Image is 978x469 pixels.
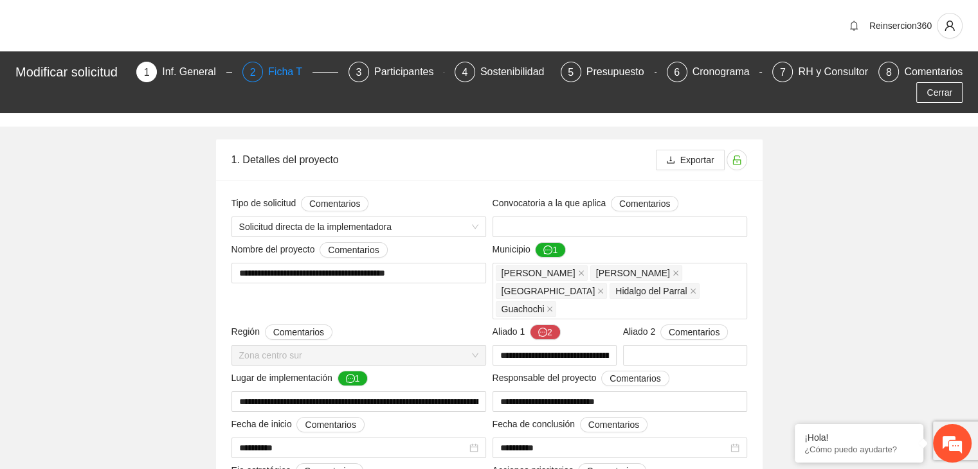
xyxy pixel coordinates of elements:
[162,62,226,82] div: Inf. General
[615,284,687,298] span: Hidalgo del Parral
[666,155,675,166] span: download
[496,283,608,299] span: Chihuahua
[804,445,914,454] p: ¿Cómo puedo ayudarte?
[239,346,478,365] span: Zona centro sur
[538,328,547,338] span: message
[239,217,478,236] span: Solicitud directa de la implementadora
[619,197,670,211] span: Comentarios
[937,20,962,31] span: user
[328,243,379,257] span: Comentarios
[231,242,388,258] span: Nombre del proyecto
[535,242,566,258] button: Municipio
[296,417,364,432] button: Fecha de inicio
[680,153,714,167] span: Exportar
[601,371,669,386] button: Responsable del proyecto
[15,62,129,82] div: Modificar solicitud
[231,141,656,178] div: 1. Detalles del proyecto
[586,62,655,82] div: Presupuesto
[301,196,368,211] button: Tipo de solicitud
[588,418,639,432] span: Comentarios
[231,196,369,211] span: Tipo de solicitud
[231,417,365,432] span: Fecha de inicio
[338,371,368,386] button: Lugar de implementación
[496,301,557,317] span: Guachochi
[144,67,150,78] span: 1
[374,62,444,82] div: Participantes
[561,62,657,82] div: 5Presupuesto
[502,266,575,280] span: [PERSON_NAME]
[530,324,561,340] button: Aliado 1
[502,302,545,316] span: Guachochi
[568,67,574,78] span: 5
[493,324,561,340] span: Aliado 1
[136,62,232,82] div: 1Inf. General
[611,196,678,211] button: Convocatoria a la que aplica
[674,67,680,78] span: 6
[927,85,952,100] span: Cerrar
[690,288,696,294] span: close
[916,82,963,103] button: Cerrar
[349,62,444,82] div: 3Participantes
[273,325,324,339] span: Comentarios
[305,418,356,432] span: Comentarios
[231,324,333,340] span: Región
[231,371,368,386] span: Lugar de implementación
[667,62,763,82] div: 6Cronograma
[844,21,864,31] span: bell
[623,324,729,340] span: Aliado 2
[67,66,216,82] div: Chatee con nosotros ahora
[6,324,245,369] textarea: Escriba su mensaje y pulse “Intro”
[502,284,595,298] span: [GEOGRAPHIC_DATA]
[580,417,647,432] button: Fecha de conclusión
[727,150,747,170] button: unlock
[320,242,387,258] button: Nombre del proyecto
[578,270,584,276] span: close
[242,62,338,82] div: 2Ficha T
[547,306,553,312] span: close
[610,371,660,385] span: Comentarios
[309,197,360,211] span: Comentarios
[346,374,355,384] span: message
[493,417,648,432] span: Fecha de conclusión
[496,265,588,281] span: Cuauhtémoc
[886,67,892,78] span: 8
[844,15,864,36] button: bell
[356,67,361,78] span: 3
[265,324,332,340] button: Región
[804,432,914,443] div: ¡Hola!
[75,158,177,288] span: Estamos en línea.
[493,196,679,211] span: Convocatoria a la que aplica
[772,62,868,82] div: 7RH y Consultores
[693,62,760,82] div: Cronograma
[727,155,747,165] span: unlock
[211,6,242,37] div: Minimizar ventana de chat en vivo
[798,62,889,82] div: RH y Consultores
[493,371,669,386] span: Responsable del proyecto
[660,324,728,340] button: Aliado 2
[656,150,725,170] button: downloadExportar
[669,325,720,339] span: Comentarios
[869,21,932,31] span: Reinsercion360
[904,62,963,82] div: Comentarios
[597,288,604,294] span: close
[462,67,467,78] span: 4
[673,270,679,276] span: close
[455,62,550,82] div: 4Sostenibilidad
[480,62,555,82] div: Sostenibilidad
[596,266,670,280] span: [PERSON_NAME]
[878,62,963,82] div: 8Comentarios
[543,245,552,256] span: message
[780,67,786,78] span: 7
[493,242,566,258] span: Municipio
[590,265,682,281] span: Aquiles Serdán
[610,283,699,299] span: Hidalgo del Parral
[268,62,312,82] div: Ficha T
[250,67,256,78] span: 2
[937,13,963,39] button: user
